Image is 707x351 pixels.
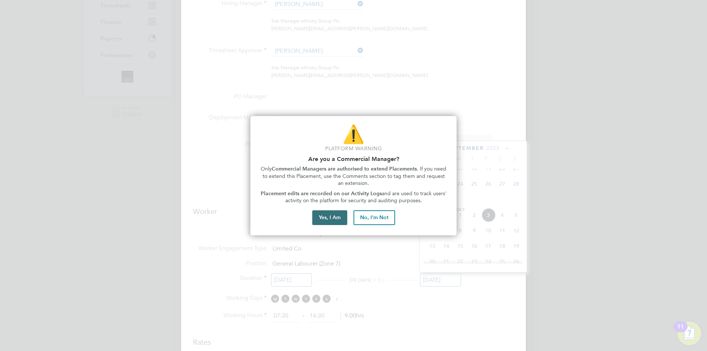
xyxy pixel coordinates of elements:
p: ⚠️ [259,122,448,147]
h2: Are you a Commercial Manager? [259,155,448,162]
span: and are used to track users' activity on the platform for security and auditing purposes. [285,190,448,204]
span: . If you need to extend this Placement, use the Comments section to tag them and request an exten... [263,166,448,186]
button: Yes, I Am [312,210,347,225]
strong: Placement edits are recorded on our Activity Logs [261,190,382,197]
strong: Commercial Managers are authorised to extend Placements [272,166,417,172]
div: Are you part of the Commercial Team? [250,116,457,235]
p: Platform Warning [259,145,448,152]
span: Only [261,166,272,172]
button: No, I'm Not [353,210,395,225]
